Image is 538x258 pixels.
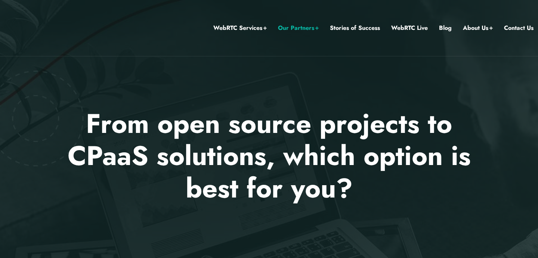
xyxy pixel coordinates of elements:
a: WebRTC Services [213,23,267,33]
a: Contact Us [504,23,534,33]
a: Our Partners [278,23,319,33]
a: Stories of Success [330,23,380,33]
a: About Us [463,23,493,33]
h1: From open source projects to CPaaS solutions, which option is best for you? [50,108,488,204]
a: Blog [439,23,452,33]
a: WebRTC Live [391,23,428,33]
